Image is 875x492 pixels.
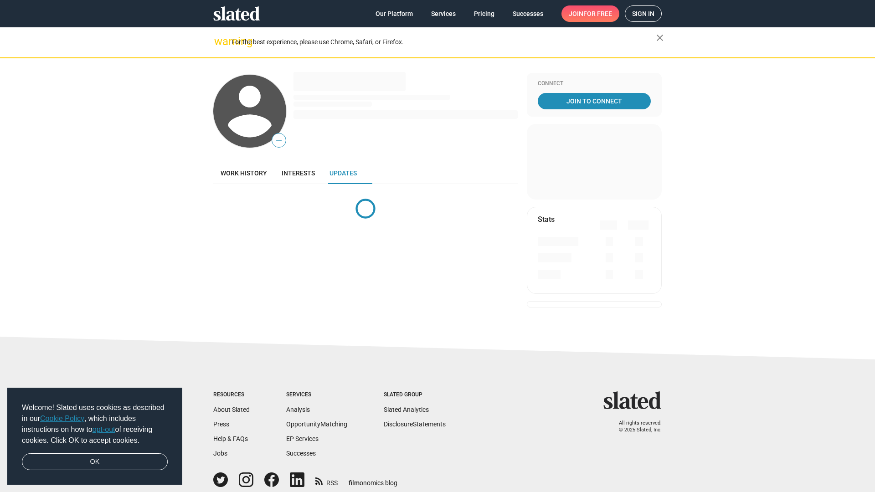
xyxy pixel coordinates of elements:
a: DisclosureStatements [384,420,446,428]
a: opt-out [93,425,115,433]
a: OpportunityMatching [286,420,347,428]
a: Jobs [213,450,227,457]
mat-icon: close [654,32,665,43]
span: Successes [513,5,543,22]
a: Joinfor free [561,5,619,22]
a: Services [424,5,463,22]
a: Our Platform [368,5,420,22]
a: RSS [315,473,338,487]
a: Slated Analytics [384,406,429,413]
span: Interests [282,169,315,177]
span: Services [431,5,456,22]
a: Help & FAQs [213,435,248,442]
span: film [349,479,360,487]
div: cookieconsent [7,388,182,485]
span: Our Platform [376,5,413,22]
a: Successes [505,5,551,22]
span: Sign in [632,6,654,21]
a: Pricing [467,5,502,22]
span: Updates [329,169,357,177]
mat-icon: warning [214,36,225,47]
a: EP Services [286,435,319,442]
span: — [272,135,286,147]
span: Join [569,5,612,22]
a: Work history [213,162,274,184]
a: Cookie Policy [40,415,84,422]
div: Services [286,391,347,399]
a: Updates [322,162,364,184]
a: Analysis [286,406,310,413]
a: About Slated [213,406,250,413]
div: Connect [538,80,651,87]
div: For the best experience, please use Chrome, Safari, or Firefox. [232,36,656,48]
span: Work history [221,169,267,177]
a: Successes [286,450,316,457]
span: Join To Connect [540,93,649,109]
span: Pricing [474,5,494,22]
a: Sign in [625,5,662,22]
a: dismiss cookie message [22,453,168,471]
mat-card-title: Stats [538,215,555,224]
a: Interests [274,162,322,184]
a: Join To Connect [538,93,651,109]
div: Slated Group [384,391,446,399]
a: filmonomics blog [349,471,397,487]
span: Welcome! Slated uses cookies as described in our , which includes instructions on how to of recei... [22,402,168,446]
div: Resources [213,391,250,399]
span: for free [583,5,612,22]
a: Press [213,420,229,428]
p: All rights reserved. © 2025 Slated, Inc. [609,420,662,433]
